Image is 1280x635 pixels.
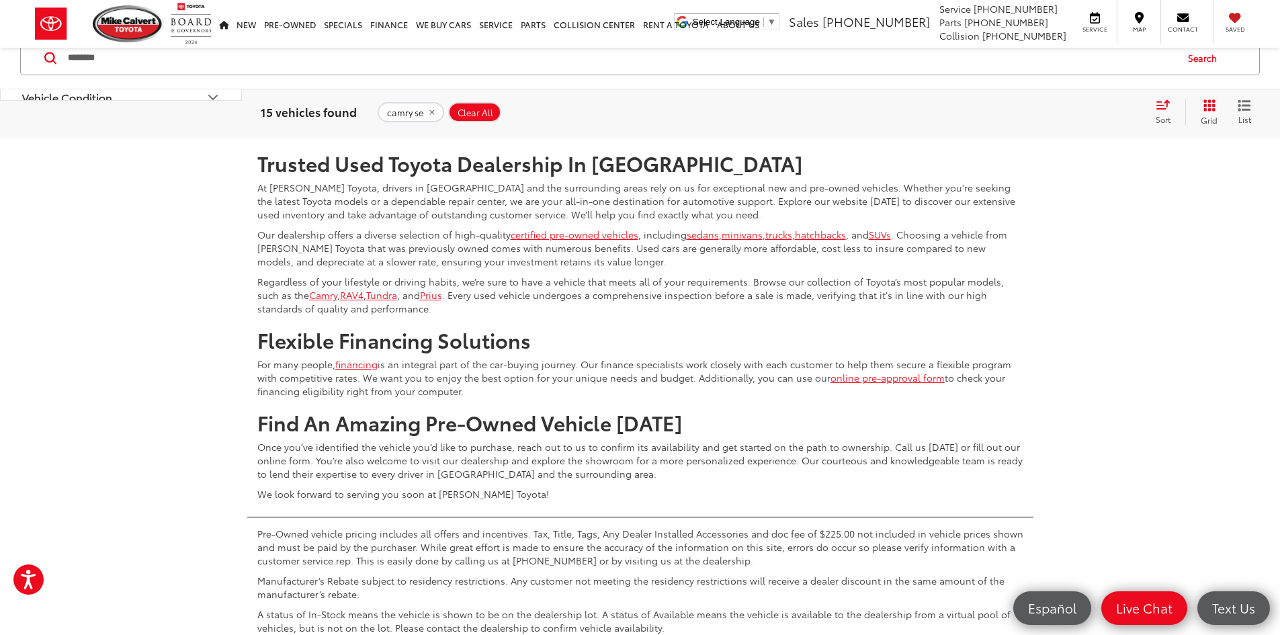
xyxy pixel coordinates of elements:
span: [PHONE_NUMBER] [982,29,1066,42]
span: Clear All [458,108,493,118]
a: certified pre-owned vehicles [511,228,638,241]
p: Manufacturer’s Rebate subject to residency restrictions. Any customer not meeting the residency r... [257,574,1023,601]
a: online pre-approval form [830,371,945,384]
a: SUVs [869,228,891,241]
a: Text Us [1197,591,1270,625]
span: Service [1080,25,1110,34]
span: ▼ [767,17,776,27]
a: financing [335,357,378,371]
a: Camry [309,288,337,302]
button: Select sort value [1149,99,1185,126]
h2: Find An Amazing Pre-Owned Vehicle [DATE] [257,411,1023,433]
button: Vehicle ConditionVehicle Condition [1,75,243,119]
p: Regardless of your lifestyle or driving habits, we’re sure to have a vehicle that meets all of yo... [257,275,1023,315]
p: At [PERSON_NAME] Toyota, drivers in [GEOGRAPHIC_DATA] and the surrounding areas rely on us for ex... [257,181,1023,221]
a: trucks [765,228,792,241]
button: Clear All [448,103,501,123]
a: minivans [722,228,763,241]
a: Tundra [366,288,397,302]
button: remove camry%20se [378,103,444,123]
p: Once you’ve identified the vehicle you’d like to purchase, reach out to us to confirm its availab... [257,440,1023,480]
span: Español [1021,599,1083,616]
span: List [1238,114,1251,126]
span: Grid [1201,115,1218,126]
span: Parts [939,15,962,29]
p: For many people, is an integral part of the car-buying journey. Our finance specialists work clos... [257,357,1023,398]
button: Grid View [1185,99,1228,126]
p: A status of In-Stock means the vehicle is shown to be on the dealership lot. A status of Availabl... [257,607,1023,634]
span: [PHONE_NUMBER] [974,2,1058,15]
a: RAV4 [340,288,364,302]
a: hatchbacks [795,228,846,241]
a: Live Chat [1101,591,1187,625]
span: ​ [763,17,764,27]
input: Search by Make, Model, or Keyword [67,42,1175,74]
div: Vehicle Condition [205,89,221,105]
a: Español [1013,591,1091,625]
span: Map [1124,25,1154,34]
span: Saved [1220,25,1250,34]
span: Service [939,2,971,15]
span: Contact [1168,25,1198,34]
button: List View [1228,99,1261,126]
a: Prius [420,288,442,302]
span: 15 vehicles found [261,103,357,120]
img: Mike Calvert Toyota [93,5,164,42]
span: Live Chat [1109,599,1179,616]
a: sedans [687,228,719,241]
span: Text Us [1205,599,1262,616]
span: [PHONE_NUMBER] [964,15,1048,29]
p: We look forward to serving you soon at [PERSON_NAME] Toyota! [257,487,1023,501]
p: Pre-Owned vehicle pricing includes all offers and incentives. Tax, Title, Tags, Any Dealer Instal... [257,527,1023,567]
p: Our dealership offers a diverse selection of high-quality , including , , , , and . Choosing a ve... [257,228,1023,268]
div: Vehicle Condition [22,91,112,103]
span: Sales [789,13,819,30]
h2: Flexible Financing Solutions [257,329,1023,351]
button: Search [1175,41,1236,75]
span: camry se [387,108,423,118]
span: Collision [939,29,980,42]
span: [PHONE_NUMBER] [822,13,930,30]
h2: Trusted Used Toyota Dealership In [GEOGRAPHIC_DATA] [257,152,1023,174]
span: Sort [1156,114,1170,125]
